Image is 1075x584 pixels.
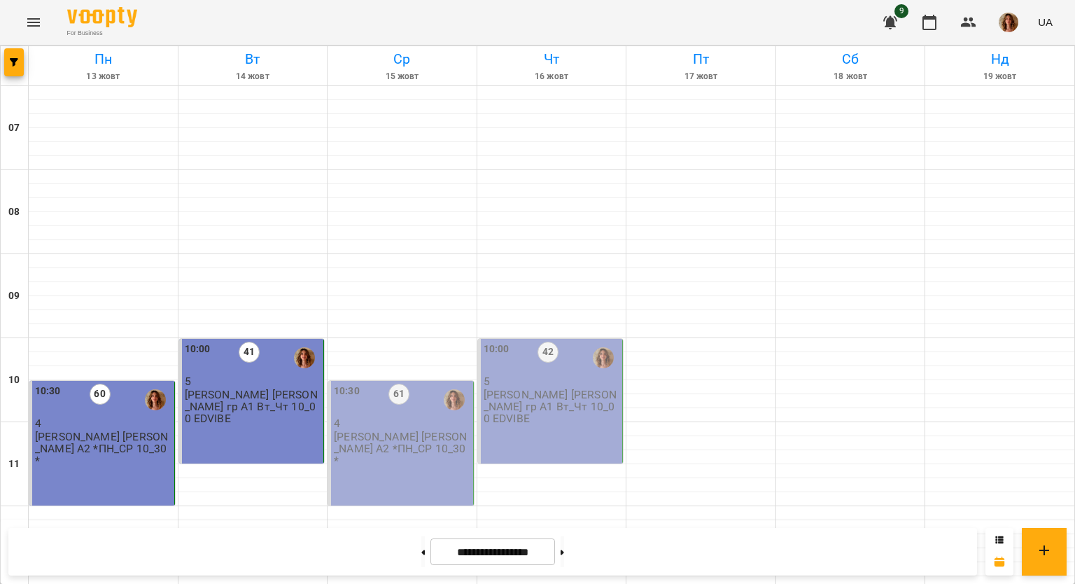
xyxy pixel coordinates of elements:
h6: Нд [927,48,1072,70]
p: [PERSON_NAME] [PERSON_NAME] гр А1 Вт_Чт 10_00 EDVIBE [185,389,321,425]
img: Voopty Logo [67,7,137,27]
h6: Ср [330,48,475,70]
img: d73ace202ee2ff29bce2c456c7fd2171.png [999,13,1018,32]
h6: 16 жовт [479,70,624,83]
img: Перфілова Юлія [294,347,315,368]
span: UA [1038,15,1053,29]
h6: Вт [181,48,325,70]
h6: 11 [8,457,20,472]
label: 10:00 [484,342,510,357]
p: [PERSON_NAME] [PERSON_NAME] А2 *ПН_СР 10_30* [35,431,171,467]
button: UA [1032,9,1058,35]
label: 10:00 [185,342,211,357]
label: 41 [239,342,260,363]
img: Перфілова Юлія [593,347,614,368]
img: Перфілова Юлія [145,389,166,410]
h6: 09 [8,288,20,304]
button: Menu [17,6,50,39]
h6: 13 жовт [31,70,176,83]
p: [PERSON_NAME] [PERSON_NAME] гр А1 Вт_Чт 10_00 EDVIBE [484,389,620,425]
h6: 07 [8,120,20,136]
h6: 19 жовт [927,70,1072,83]
p: 4 [35,417,171,429]
img: Перфілова Юлія [444,389,465,410]
h6: Сб [778,48,923,70]
h6: 17 жовт [628,70,773,83]
p: 5 [185,375,321,387]
p: [PERSON_NAME] [PERSON_NAME] А2 *ПН_СР 10_30* [334,431,470,467]
label: 61 [388,384,409,405]
p: 4 [334,417,470,429]
label: 10:30 [35,384,61,399]
h6: Чт [479,48,624,70]
h6: Пт [628,48,773,70]
h6: 14 жовт [181,70,325,83]
p: 5 [484,375,620,387]
h6: Пн [31,48,176,70]
h6: 15 жовт [330,70,475,83]
span: 9 [894,4,908,18]
h6: 08 [8,204,20,220]
label: 42 [537,342,558,363]
label: 60 [90,384,111,405]
h6: 10 [8,373,20,388]
h6: 18 жовт [778,70,923,83]
span: For Business [67,29,137,38]
label: 10:30 [334,384,360,399]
